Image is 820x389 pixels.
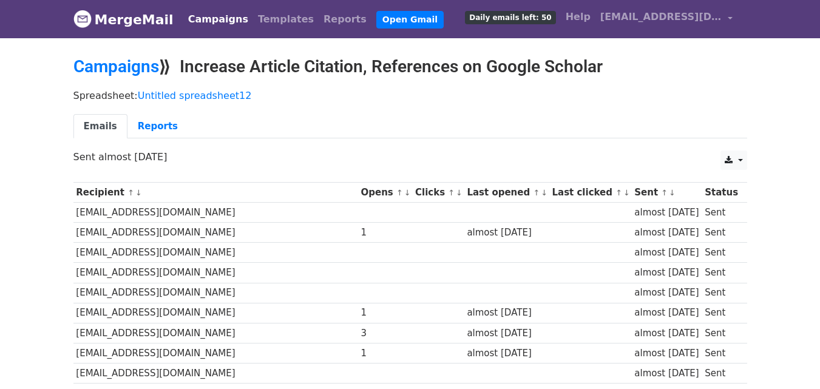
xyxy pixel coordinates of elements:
[634,286,699,300] div: almost [DATE]
[702,183,740,203] th: Status
[138,90,252,101] a: Untitled spreadsheet12
[73,363,358,383] td: [EMAIL_ADDRESS][DOMAIN_NAME]
[73,114,127,139] a: Emails
[702,363,740,383] td: Sent
[702,323,740,343] td: Sent
[702,243,740,263] td: Sent
[73,223,358,243] td: [EMAIL_ADDRESS][DOMAIN_NAME]
[634,367,699,381] div: almost [DATE]
[702,263,740,283] td: Sent
[73,151,747,163] p: Sent almost [DATE]
[541,188,547,197] a: ↓
[361,306,409,320] div: 1
[702,303,740,323] td: Sent
[467,326,546,340] div: almost [DATE]
[412,183,464,203] th: Clicks
[702,283,740,303] td: Sent
[73,343,358,363] td: [EMAIL_ADDRESS][DOMAIN_NAME]
[73,56,159,76] a: Campaigns
[702,343,740,363] td: Sent
[73,56,747,77] h2: ⟫ Increase Article Citation, References on Google Scholar
[702,223,740,243] td: Sent
[456,188,463,197] a: ↓
[460,5,560,29] a: Daily emails left: 50
[135,188,142,197] a: ↓
[632,183,702,203] th: Sent
[634,226,699,240] div: almost [DATE]
[73,323,358,343] td: [EMAIL_ADDRESS][DOMAIN_NAME]
[467,347,546,360] div: almost [DATE]
[467,226,546,240] div: almost [DATE]
[73,263,358,283] td: [EMAIL_ADDRESS][DOMAIN_NAME]
[448,188,455,197] a: ↑
[361,226,409,240] div: 1
[561,5,595,29] a: Help
[73,89,747,102] p: Spreadsheet:
[669,188,676,197] a: ↓
[595,5,737,33] a: [EMAIL_ADDRESS][DOMAIN_NAME]
[73,203,358,223] td: [EMAIL_ADDRESS][DOMAIN_NAME]
[634,306,699,320] div: almost [DATE]
[465,11,555,24] span: Daily emails left: 50
[404,188,411,197] a: ↓
[396,188,403,197] a: ↑
[73,303,358,323] td: [EMAIL_ADDRESS][DOMAIN_NAME]
[661,188,668,197] a: ↑
[623,188,630,197] a: ↓
[634,326,699,340] div: almost [DATE]
[634,266,699,280] div: almost [DATE]
[467,306,546,320] div: almost [DATE]
[73,10,92,28] img: MergeMail logo
[73,243,358,263] td: [EMAIL_ADDRESS][DOMAIN_NAME]
[183,7,253,32] a: Campaigns
[549,183,632,203] th: Last clicked
[73,7,174,32] a: MergeMail
[73,283,358,303] td: [EMAIL_ADDRESS][DOMAIN_NAME]
[361,347,409,360] div: 1
[127,188,134,197] a: ↑
[600,10,722,24] span: [EMAIL_ADDRESS][DOMAIN_NAME]
[253,7,319,32] a: Templates
[376,11,444,29] a: Open Gmail
[73,183,358,203] th: Recipient
[634,206,699,220] div: almost [DATE]
[615,188,622,197] a: ↑
[127,114,188,139] a: Reports
[358,183,413,203] th: Opens
[634,246,699,260] div: almost [DATE]
[702,203,740,223] td: Sent
[361,326,409,340] div: 3
[319,7,371,32] a: Reports
[533,188,540,197] a: ↑
[634,347,699,360] div: almost [DATE]
[464,183,549,203] th: Last opened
